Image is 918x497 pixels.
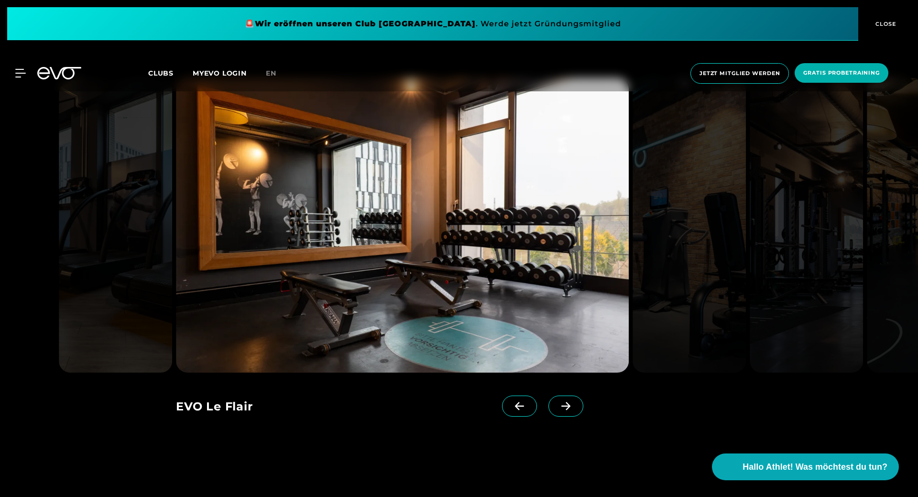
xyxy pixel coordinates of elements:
[803,69,880,77] span: Gratis Probetraining
[743,461,887,474] span: Hallo Athlet! Was möchtest du tun?
[148,69,174,77] span: Clubs
[858,7,911,41] button: CLOSE
[193,69,247,77] a: MYEVO LOGIN
[633,78,746,373] img: evofitness
[266,68,288,79] a: en
[148,68,193,77] a: Clubs
[699,69,780,77] span: Jetzt Mitglied werden
[59,78,172,373] img: evofitness
[688,63,792,84] a: Jetzt Mitglied werden
[873,20,896,28] span: CLOSE
[792,63,891,84] a: Gratis Probetraining
[712,453,899,480] button: Hallo Athlet! Was möchtest du tun?
[266,69,276,77] span: en
[176,78,629,373] img: evofitness
[750,78,863,373] img: evofitness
